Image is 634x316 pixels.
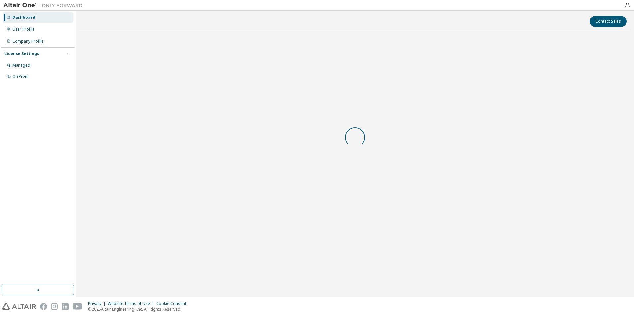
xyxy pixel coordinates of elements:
img: Altair One [3,2,86,9]
img: altair_logo.svg [2,303,36,310]
div: Managed [12,63,30,68]
img: linkedin.svg [62,303,69,310]
img: instagram.svg [51,303,58,310]
img: facebook.svg [40,303,47,310]
img: youtube.svg [73,303,82,310]
div: Privacy [88,301,108,306]
button: Contact Sales [590,16,627,27]
div: On Prem [12,74,29,79]
div: License Settings [4,51,39,56]
div: User Profile [12,27,35,32]
p: © 2025 Altair Engineering, Inc. All Rights Reserved. [88,306,190,312]
div: Website Terms of Use [108,301,156,306]
div: Company Profile [12,39,44,44]
div: Dashboard [12,15,35,20]
div: Cookie Consent [156,301,190,306]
